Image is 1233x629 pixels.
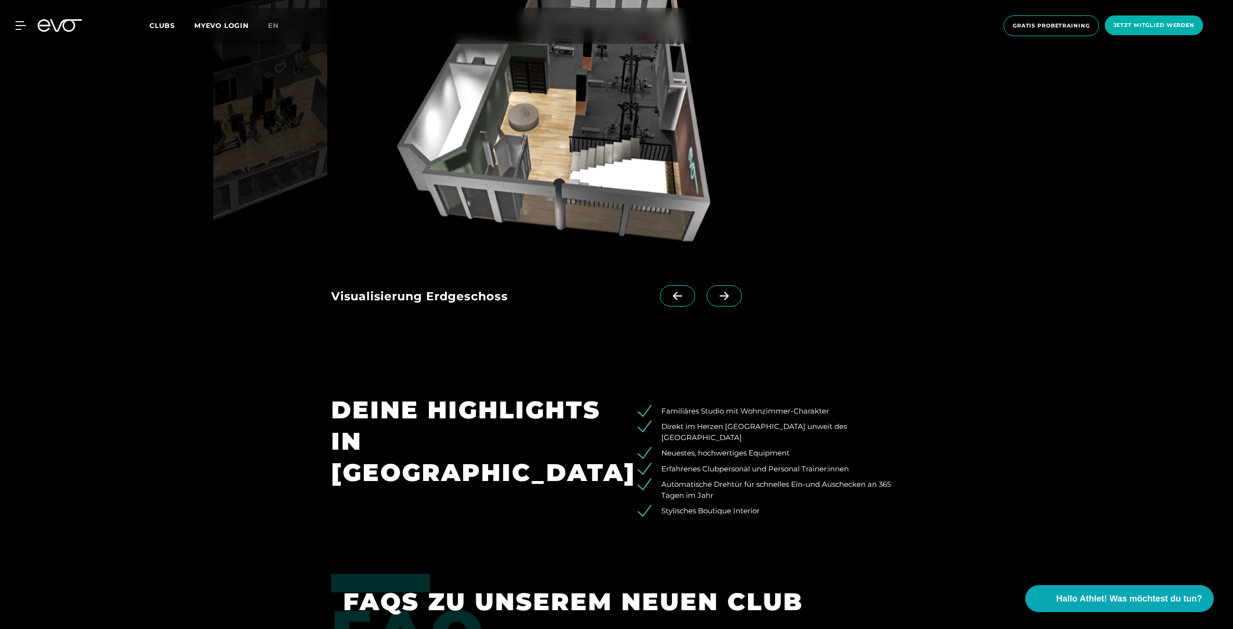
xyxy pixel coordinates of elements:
[149,21,175,30] span: Clubs
[644,506,902,517] li: Stylisches Boutique Interior
[268,21,279,30] span: en
[1013,22,1090,30] span: Gratis Probetraining
[644,406,902,417] li: Familiäres Studio mit Wohnzimmer-Charakter
[644,448,902,459] li: Neuestes, hochwertiges Equipment
[331,285,660,309] div: Visualisierung Erdgeschoss
[343,586,878,617] h1: FAQS ZU UNSEREM NEUEN CLUB
[1113,21,1194,29] span: Jetzt Mitglied werden
[149,21,194,30] a: Clubs
[1102,15,1206,36] a: Jetzt Mitglied werden
[1056,592,1202,605] span: Hallo Athlet! Was möchtest du tun?
[1025,585,1214,612] button: Hallo Athlet! Was möchtest du tun?
[644,464,902,475] li: Erfahrenes Clubpersonal und Personal Trainer:innen
[331,394,603,488] h1: DEINE HIGHLIGHTS IN [GEOGRAPHIC_DATA]
[644,421,902,443] li: Direkt im Herzen [GEOGRAPHIC_DATA] unweit des [GEOGRAPHIC_DATA]
[644,479,902,501] li: Automatische Drehtür für schnelles Ein-und Auschecken an 365 Tagen im Jahr
[268,20,290,31] a: en
[194,21,249,30] a: MYEVO LOGIN
[1001,15,1102,36] a: Gratis Probetraining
